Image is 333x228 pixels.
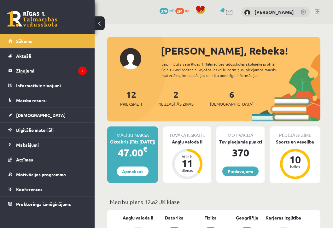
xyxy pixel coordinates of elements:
div: Mācību maksa [107,126,158,138]
a: Rīgas 1. Tālmācības vidusskola [7,11,57,27]
span: [DEMOGRAPHIC_DATA] [16,112,66,118]
a: 6[DEMOGRAPHIC_DATA] [210,89,254,107]
a: Proktoringa izmēģinājums [8,197,87,211]
span: Sākums [16,38,32,44]
a: Apmaksāt [117,167,149,176]
div: Tuvākā ieskaite [163,126,211,138]
i: 2 [78,67,87,75]
div: Angļu valoda II [163,138,211,145]
img: Rebeka Trofimova [244,9,250,16]
span: Motivācijas programma [16,172,66,177]
div: Sports un veselība [270,138,320,145]
div: Atlicis [178,155,197,158]
a: 12Priekšmeti [120,89,142,107]
a: Fizika [204,214,217,221]
a: Mācību resursi [8,93,87,108]
a: Ziņojumi2 [8,63,87,78]
a: Piedāvājumi [222,167,259,176]
div: 10 [286,155,305,165]
a: Karjeras izglītība [266,214,301,221]
a: Atzīmes [8,152,87,167]
span: Konferences [16,186,43,192]
span: Mācību resursi [16,97,47,103]
span: € [143,144,147,154]
div: Oktobris (līdz [DATE]) [107,138,158,145]
a: 2Neizlasītās ziņas [158,89,194,107]
div: balles [286,165,305,168]
div: 11 [178,158,197,168]
legend: Informatīvie ziņojumi [16,78,87,93]
div: 370 [216,145,265,160]
span: Aktuāli [16,53,31,59]
span: [DEMOGRAPHIC_DATA] [210,101,254,107]
span: 370 [160,8,168,14]
div: 47.00 [107,145,158,160]
span: xp [185,8,189,13]
a: Sākums [8,34,87,48]
a: Informatīvie ziņojumi [8,78,87,93]
a: Aktuāli [8,49,87,63]
legend: Maksājumi [16,137,87,152]
span: Proktoringa izmēģinājums [16,201,71,207]
a: 291 xp [175,8,192,13]
div: Pēdējā atzīme [270,126,320,138]
a: Motivācijas programma [8,167,87,182]
a: Digitālie materiāli [8,123,87,137]
div: Motivācija [216,126,265,138]
a: Angļu valoda II Atlicis 11 dienas [163,138,211,180]
span: Priekšmeti [120,101,142,107]
a: Maksājumi [8,137,87,152]
span: Digitālie materiāli [16,127,54,133]
p: Mācību plāns 12.a2 JK klase [110,197,318,206]
div: dienas [178,168,197,172]
a: [DEMOGRAPHIC_DATA] [8,108,87,122]
a: Sports un veselība 10 balles [270,138,320,180]
div: Tev pieejamie punkti [216,138,265,145]
a: 370 mP [160,8,174,13]
a: [PERSON_NAME] [254,9,294,15]
legend: Ziņojumi [16,63,87,78]
a: Angļu valoda II [123,214,153,221]
div: [PERSON_NAME], Rebeka! [161,43,320,58]
div: Laipni lūgts savā Rīgas 1. Tālmācības vidusskolas skolnieka profilā. Šeit Tu vari redzēt tuvojošo... [161,61,289,78]
span: Neizlasītās ziņas [158,101,194,107]
a: Konferences [8,182,87,196]
a: Ģeogrāfija [236,214,258,221]
a: Datorika [165,214,184,221]
span: 291 [175,8,184,14]
span: mP [169,8,174,13]
span: Atzīmes [16,157,33,162]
